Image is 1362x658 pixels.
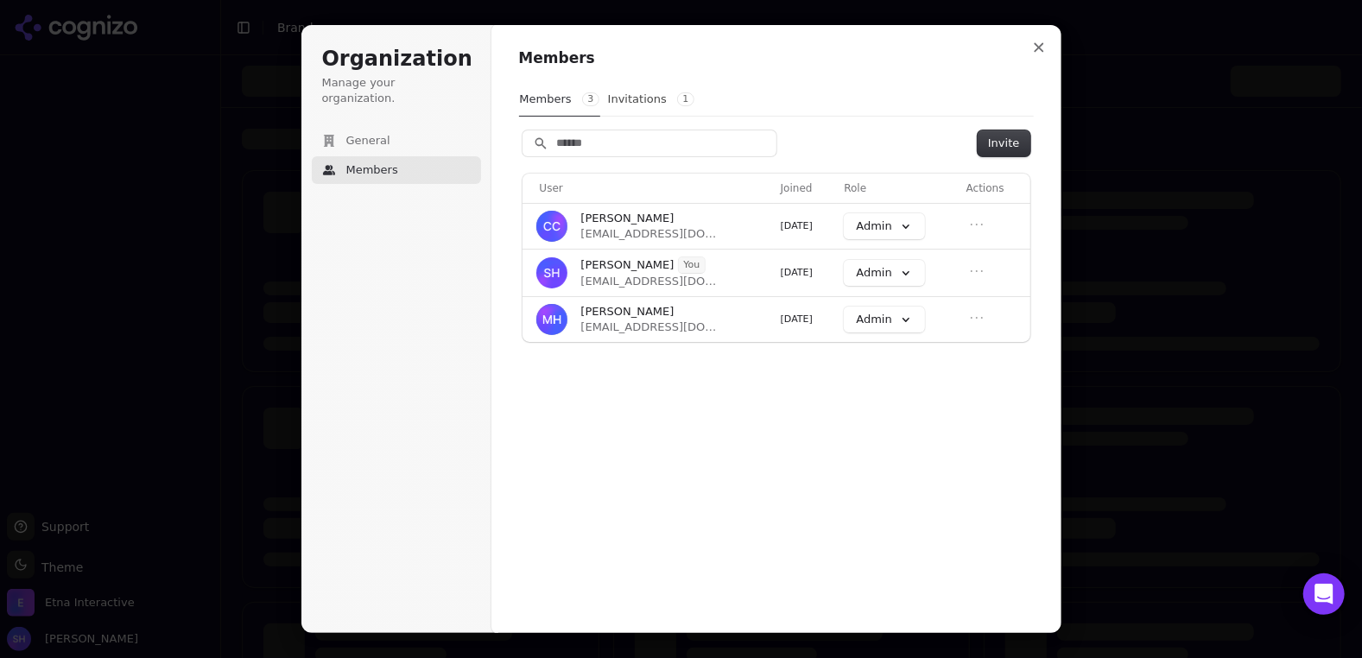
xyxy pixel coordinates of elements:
button: Members [312,156,481,184]
th: Joined [774,174,838,203]
button: Invitations [607,83,695,116]
img: Shawn Hall [536,257,567,288]
button: Close modal [1023,32,1055,63]
span: [PERSON_NAME] [581,257,675,273]
th: Role [837,174,959,203]
button: Admin [844,213,924,239]
div: Open Intercom Messenger [1303,573,1345,615]
button: Open menu [966,307,987,328]
span: 1 [677,92,694,106]
span: [EMAIL_ADDRESS][DOMAIN_NAME] [581,320,718,335]
span: [DATE] [781,313,813,325]
th: Actions [960,174,1030,203]
span: [DATE] [781,267,813,278]
span: [EMAIL_ADDRESS][DOMAIN_NAME] [581,226,718,242]
span: General [346,133,390,149]
span: [PERSON_NAME] [581,304,675,320]
button: Invite [978,130,1029,156]
button: Members [519,83,600,117]
span: You [679,257,706,273]
h1: Organization [322,46,471,73]
span: [EMAIL_ADDRESS][DOMAIN_NAME] [581,274,718,289]
span: [DATE] [781,220,813,231]
h1: Members [519,48,1034,69]
span: Members [346,162,398,178]
button: Admin [844,307,924,332]
button: Open menu [966,261,987,282]
img: Caleb Cini [536,211,567,242]
img: Michael Hoskison [536,304,567,335]
button: Open menu [966,214,987,235]
input: Search [523,130,776,156]
th: User [523,174,774,203]
button: General [312,127,481,155]
span: 3 [582,92,599,106]
button: Admin [844,260,924,286]
p: Manage your organization. [322,75,471,106]
span: [PERSON_NAME] [581,211,675,226]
